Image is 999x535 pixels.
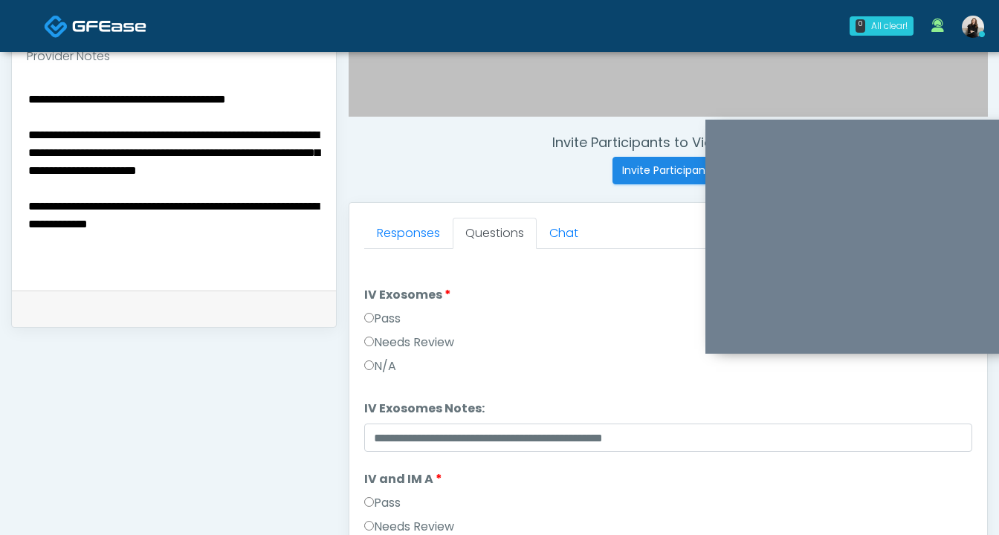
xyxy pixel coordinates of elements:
[364,360,374,370] input: N/A
[44,1,146,50] a: Docovia
[962,16,984,38] img: Sydney Lundberg
[364,337,374,346] input: Needs Review
[364,334,454,351] label: Needs Review
[364,470,442,488] label: IV and IM A
[453,218,537,249] a: Questions
[841,10,922,42] a: 0 All clear!
[44,14,68,39] img: Docovia
[72,19,146,33] img: Docovia
[537,218,591,249] a: Chat
[364,313,374,322] input: Pass
[364,494,401,512] label: Pass
[364,497,374,507] input: Pass
[871,19,908,33] div: All clear!
[364,357,396,375] label: N/A
[364,218,453,249] a: Responses
[612,157,725,184] button: Invite Participants
[12,6,56,51] button: Open LiveChat chat widget
[364,286,451,304] label: IV Exosomes
[856,19,865,33] div: 0
[364,400,485,418] label: IV Exosomes Notes:
[349,134,988,151] h4: Invite Participants to Video Session
[12,39,336,74] div: Provider Notes
[364,521,374,531] input: Needs Review
[364,310,401,328] label: Pass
